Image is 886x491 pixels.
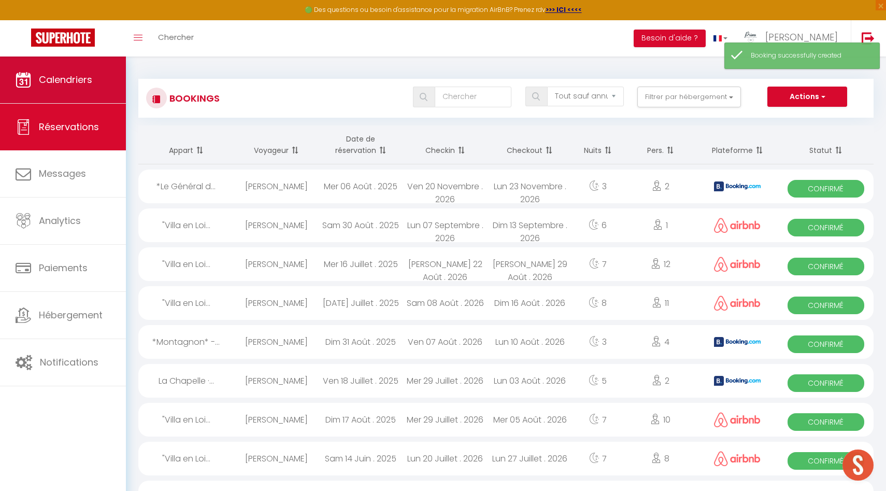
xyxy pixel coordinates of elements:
[765,31,838,44] span: [PERSON_NAME]
[735,20,851,57] a: ... [PERSON_NAME]
[39,261,88,274] span: Paiements
[39,308,103,321] span: Hébergement
[634,30,706,47] button: Besoin d'aide ?
[234,125,318,164] th: Sort by guest
[40,356,98,369] span: Notifications
[158,32,194,43] span: Chercher
[697,125,778,164] th: Sort by channel
[39,73,92,86] span: Calendriers
[637,87,741,107] button: Filtrer par hébergement
[862,32,875,45] img: logout
[488,125,572,164] th: Sort by checkout
[39,214,81,227] span: Analytics
[319,125,403,164] th: Sort by booking date
[167,87,220,110] h3: Bookings
[39,120,99,133] span: Réservations
[31,29,95,47] img: Super Booking
[435,87,511,107] input: Chercher
[624,125,697,164] th: Sort by people
[403,125,488,164] th: Sort by checkin
[546,5,582,14] a: >>> ICI <<<<
[150,20,202,57] a: Chercher
[39,167,86,180] span: Messages
[767,87,847,107] button: Actions
[842,450,874,481] div: Ouvrir le chat
[778,125,874,164] th: Sort by status
[138,125,234,164] th: Sort by rentals
[751,51,869,61] div: Booking successfully created
[572,125,623,164] th: Sort by nights
[743,30,759,45] img: ...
